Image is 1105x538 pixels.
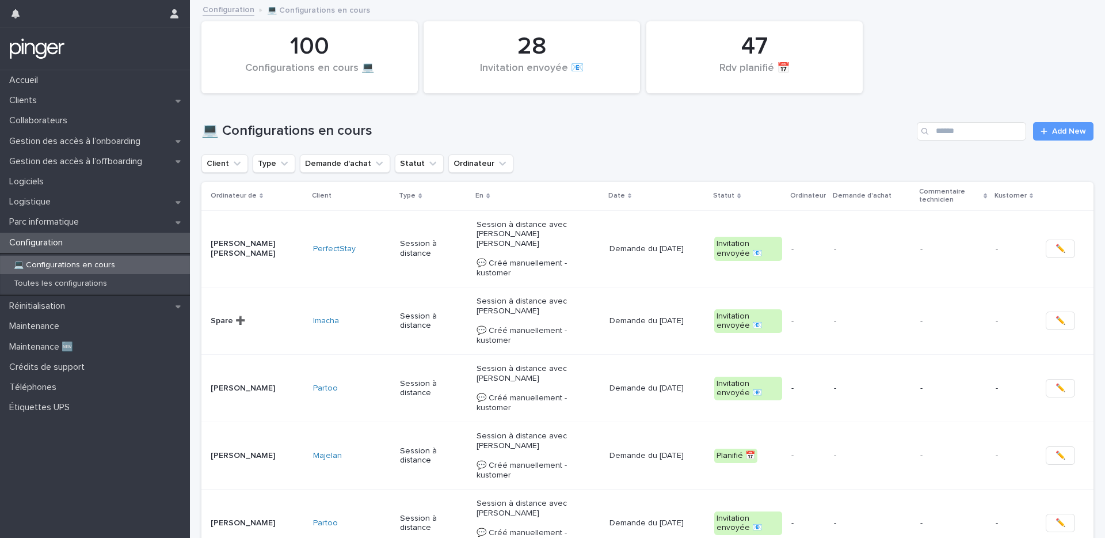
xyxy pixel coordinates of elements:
p: Commentaire technicien [919,185,981,207]
button: ✏️ [1046,379,1075,397]
p: - [791,244,825,254]
tr: [PERSON_NAME]Partoo Session à distanceSession à distance avec [PERSON_NAME] 💬 Créé manuellement -... [201,355,1093,422]
p: Session à distance avec [PERSON_NAME] [PERSON_NAME] 💬 Créé manuellement - kustomer [477,220,600,278]
p: [PERSON_NAME] [211,518,304,528]
p: Session à distance [400,379,467,399]
p: Gestion des accès à l’onboarding [5,136,150,147]
span: ✏️ [1056,315,1065,327]
p: Configuration [5,237,72,248]
p: Gestion des accès à l’offboarding [5,156,151,167]
a: Partoo [313,384,338,393]
p: Logiciels [5,176,53,187]
p: Demande du [DATE] [609,316,705,326]
p: Kustomer [995,190,1027,202]
p: - [920,451,986,461]
tr: [PERSON_NAME]Majelan Session à distanceSession à distance avec [PERSON_NAME] 💬 Créé manuellement ... [201,422,1093,490]
p: Spare ➕ [211,316,304,326]
p: Session à distance avec [PERSON_NAME] 💬 Créé manuellement - kustomer [477,297,600,345]
p: - [834,518,911,528]
span: ✏️ [1056,382,1065,394]
p: Maintenance [5,321,68,332]
p: - [996,449,1000,461]
p: - [920,384,986,393]
input: Search [917,122,1026,141]
p: Client [312,190,331,202]
div: Rdv planifié 📅 [666,62,843,86]
span: ✏️ [1056,243,1065,255]
p: - [834,384,911,393]
div: Invitation envoyée 📧 [714,237,782,261]
a: Imacha [313,316,339,326]
button: Client [201,154,248,173]
p: Ordinateur de [211,190,257,202]
p: Clients [5,95,46,106]
p: Parc informatique [5,217,88,228]
div: Invitation envoyée 📧 [714,377,782,401]
button: Type [253,154,295,173]
p: Étiquettes UPS [5,402,79,413]
p: Collaborateurs [5,115,77,126]
div: Invitation envoyée 📧 [443,62,620,86]
p: - [996,381,1000,393]
tr: Spare ➕Imacha Session à distanceSession à distance avec [PERSON_NAME] 💬 Créé manuellement - kusto... [201,287,1093,355]
p: Toutes les configurations [5,279,116,289]
p: Téléphones [5,382,66,393]
button: Demande d'achat [300,154,390,173]
p: - [791,316,825,326]
p: - [996,314,1000,326]
a: Partoo [313,518,338,528]
p: - [920,518,986,528]
p: - [996,242,1000,254]
p: Maintenance 🆕 [5,342,82,353]
p: Session à distance avec [PERSON_NAME] 💬 Créé manuellement - kustomer [477,431,600,480]
div: Invitation envoyée 📧 [714,512,782,536]
p: Demande du [DATE] [609,244,705,254]
p: Session à distance [400,514,467,533]
div: 28 [443,32,620,61]
button: ✏️ [1046,240,1075,258]
p: En [475,190,483,202]
p: Session à distance [400,239,467,259]
p: - [791,384,825,393]
p: Demande du [DATE] [609,451,705,461]
p: Demande du [DATE] [609,384,705,393]
button: ✏️ [1046,514,1075,532]
a: Configuration [203,2,254,16]
p: Logistique [5,196,60,207]
p: - [791,451,825,461]
p: - [834,316,911,326]
p: [PERSON_NAME] [PERSON_NAME] [211,239,304,259]
h1: 💻 Configurations en cours [201,123,912,139]
div: Invitation envoyée 📧 [714,309,782,334]
p: 💻 Configurations en cours [267,3,370,16]
div: Planifié 📅 [714,449,757,463]
p: Session à distance [400,446,467,466]
p: Demande d'achat [833,190,891,202]
span: ✏️ [1056,450,1065,461]
p: Ordinateur [790,190,826,202]
p: [PERSON_NAME] [211,451,304,461]
p: Accueil [5,75,47,86]
p: 💻 Configurations en cours [5,260,124,270]
img: mTgBEunGTSyRkCgitkcU [9,37,65,60]
p: Statut [713,190,734,202]
span: Add New [1052,127,1086,135]
p: - [920,316,986,326]
p: - [834,244,911,254]
p: Demande du [DATE] [609,518,705,528]
button: Statut [395,154,444,173]
a: Majelan [313,451,342,461]
a: Add New [1033,122,1093,141]
span: ✏️ [1056,517,1065,529]
a: PerfectStay [313,244,356,254]
div: 100 [221,32,398,61]
p: Session à distance [400,312,467,331]
p: Session à distance avec [PERSON_NAME] 💬 Créé manuellement - kustomer [477,364,600,412]
p: [PERSON_NAME] [211,384,304,393]
div: 47 [666,32,843,61]
div: Configurations en cours 💻 [221,62,398,86]
p: - [791,518,825,528]
button: ✏️ [1046,312,1075,330]
p: - [920,244,986,254]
